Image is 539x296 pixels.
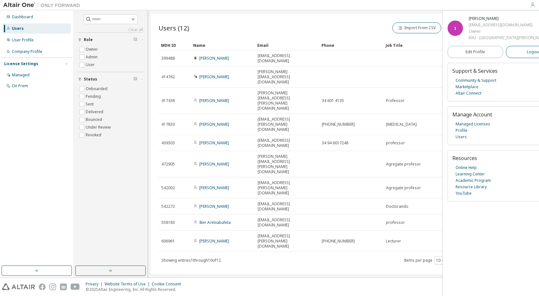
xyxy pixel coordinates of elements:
span: [PERSON_NAME][EMAIL_ADDRESS][PERSON_NAME][DOMAIN_NAME] [258,154,316,174]
span: 472905 [161,162,175,167]
button: Import From CSV [392,22,441,33]
span: Clear filter [133,77,137,82]
span: Status [84,77,97,82]
span: [EMAIL_ADDRESS][PERSON_NAME][DOMAIN_NAME] [258,180,316,196]
span: 414762 [161,74,175,80]
span: [PHONE_NUMBER] [322,122,355,127]
div: MDH ID [161,40,188,50]
a: Profile [456,127,467,134]
a: Learning Center [456,171,485,177]
div: On Prem [12,83,28,89]
div: License Settings [4,61,38,66]
a: [PERSON_NAME] [199,161,229,167]
label: Under Review [86,123,112,131]
div: Dashboard [12,14,33,20]
span: 417438 [161,98,175,103]
div: Privacy [86,282,105,287]
a: Users [456,134,467,140]
span: 542272 [161,204,175,209]
div: Managed [12,72,30,78]
span: Role [84,37,93,42]
a: Community & Support [456,77,496,84]
a: YouTube [456,190,472,197]
label: Owner [86,46,99,53]
span: 558183 [161,220,175,225]
img: youtube.svg [71,283,80,290]
span: Clear filter [133,37,137,42]
span: [EMAIL_ADDRESS][PERSON_NAME][DOMAIN_NAME] [258,233,316,249]
label: Sent [86,100,95,108]
img: altair_logo.svg [2,283,35,290]
span: Items per page [404,256,446,265]
a: Resource Library [456,184,487,190]
label: Onboarded [86,85,109,93]
a: Managed Licenses [456,121,490,127]
span: [EMAIL_ADDRESS][DOMAIN_NAME] [258,217,316,228]
a: Clear all [78,27,143,32]
a: [PERSON_NAME] [199,122,229,127]
a: Academic Program [456,177,491,184]
span: [EMAIL_ADDRESS][DOMAIN_NAME] [258,53,316,63]
a: Altair Connect [456,90,481,97]
img: facebook.svg [39,283,46,290]
label: Revoked [86,131,103,139]
span: Lecturer [386,239,401,244]
div: Website Terms of Use [105,282,152,287]
span: Support & Services [452,67,498,74]
p: © 2025 Altair Engineering, Inc. All Rights Reserved. [86,287,185,292]
div: Cookie Consent [152,282,185,287]
span: Edit Profile [466,49,485,55]
button: 10 [436,258,445,263]
span: [MEDICAL_DATA] [386,122,417,127]
div: Company Profile [12,49,42,54]
span: professor [386,140,405,146]
span: Manage Account [452,111,492,118]
span: Doctorando [386,204,408,209]
span: Professor [386,98,405,103]
div: Users [12,26,24,31]
span: [EMAIL_ADDRESS][DOMAIN_NAME] [258,201,316,212]
div: User Profile [12,38,34,43]
span: Agregate profesor [386,185,421,190]
span: 439303 [161,140,175,146]
a: Online Help [456,165,477,171]
img: instagram.svg [49,283,56,290]
a: Edit Profile [448,46,503,58]
img: linkedin.svg [60,283,67,290]
button: Status [78,72,143,86]
span: 34 601 4135 [322,98,344,103]
span: Agregate profesor [386,162,421,167]
span: 399488 [161,56,175,61]
label: Bounced [86,116,103,123]
span: [EMAIL_ADDRESS][DOMAIN_NAME] [258,138,316,148]
span: [EMAIL_ADDRESS][PERSON_NAME][DOMAIN_NAME] [258,117,316,132]
span: 417833 [161,122,175,127]
div: Job Title [386,40,445,50]
span: [PHONE_NUMBER] [322,239,355,244]
a: [PERSON_NAME] [199,55,229,61]
a: [PERSON_NAME] [199,98,229,103]
span: 606961 [161,239,175,244]
img: Altair One [3,2,83,8]
a: [PERSON_NAME] [199,238,229,244]
span: [PERSON_NAME][EMAIL_ADDRESS][PERSON_NAME][DOMAIN_NAME] [258,90,316,111]
span: I [454,26,456,31]
a: Marketplace [456,84,478,90]
span: [PERSON_NAME][EMAIL_ADDRESS][DOMAIN_NAME] [258,69,316,85]
span: Resources [452,155,477,162]
div: Email [257,40,316,50]
span: professor [386,220,405,225]
a: Iker Aretxabaleta [199,220,231,225]
div: Phone [321,40,381,50]
a: [PERSON_NAME] [199,140,229,146]
a: [PERSON_NAME] [199,204,229,209]
span: Users (12) [158,23,189,32]
div: Name [193,40,252,50]
a: [PERSON_NAME] [199,74,229,80]
label: Pending [86,93,102,100]
span: Showing entries 1 through 10 of 12 [161,258,221,263]
button: Role [78,33,143,47]
span: 542002 [161,185,175,190]
a: [PERSON_NAME] [199,185,229,190]
label: Admin [86,53,99,61]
